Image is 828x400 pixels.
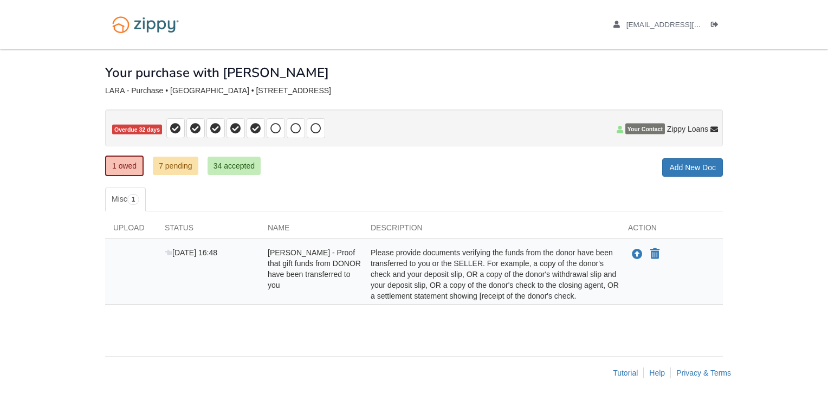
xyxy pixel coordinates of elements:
a: Add New Doc [662,158,723,177]
span: [PERSON_NAME] - Proof that gift funds from DONOR have been transferred to you [268,248,361,289]
span: Overdue 32 days [112,125,162,135]
a: edit profile [613,21,751,31]
span: 1 [127,194,140,205]
h1: Your purchase with [PERSON_NAME] [105,66,329,80]
div: Name [260,222,363,238]
div: Description [363,222,620,238]
a: Help [649,369,665,377]
span: raq2121@myyahoo.com [626,21,751,29]
div: Please provide documents verifying the funds from the donor have been transferred to you or the S... [363,247,620,301]
div: Action [620,222,723,238]
a: Misc [105,188,146,211]
div: LARA - Purchase • [GEOGRAPHIC_DATA] • [STREET_ADDRESS] [105,86,723,95]
button: Upload Raquel Lara - Proof that gift funds from DONOR have been transferred to you [631,247,644,261]
img: Logo [105,11,186,38]
a: 7 pending [153,157,198,175]
span: Your Contact [625,124,665,134]
a: Privacy & Terms [676,369,731,377]
a: Log out [711,21,723,31]
button: Declare Raquel Lara - Proof that gift funds from DONOR have been transferred to you not applicable [649,248,661,261]
a: Tutorial [613,369,638,377]
span: [DATE] 16:48 [165,248,217,257]
div: Upload [105,222,157,238]
a: 1 owed [105,156,144,176]
div: Status [157,222,260,238]
a: 34 accepted [208,157,261,175]
span: Zippy Loans [667,124,708,134]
